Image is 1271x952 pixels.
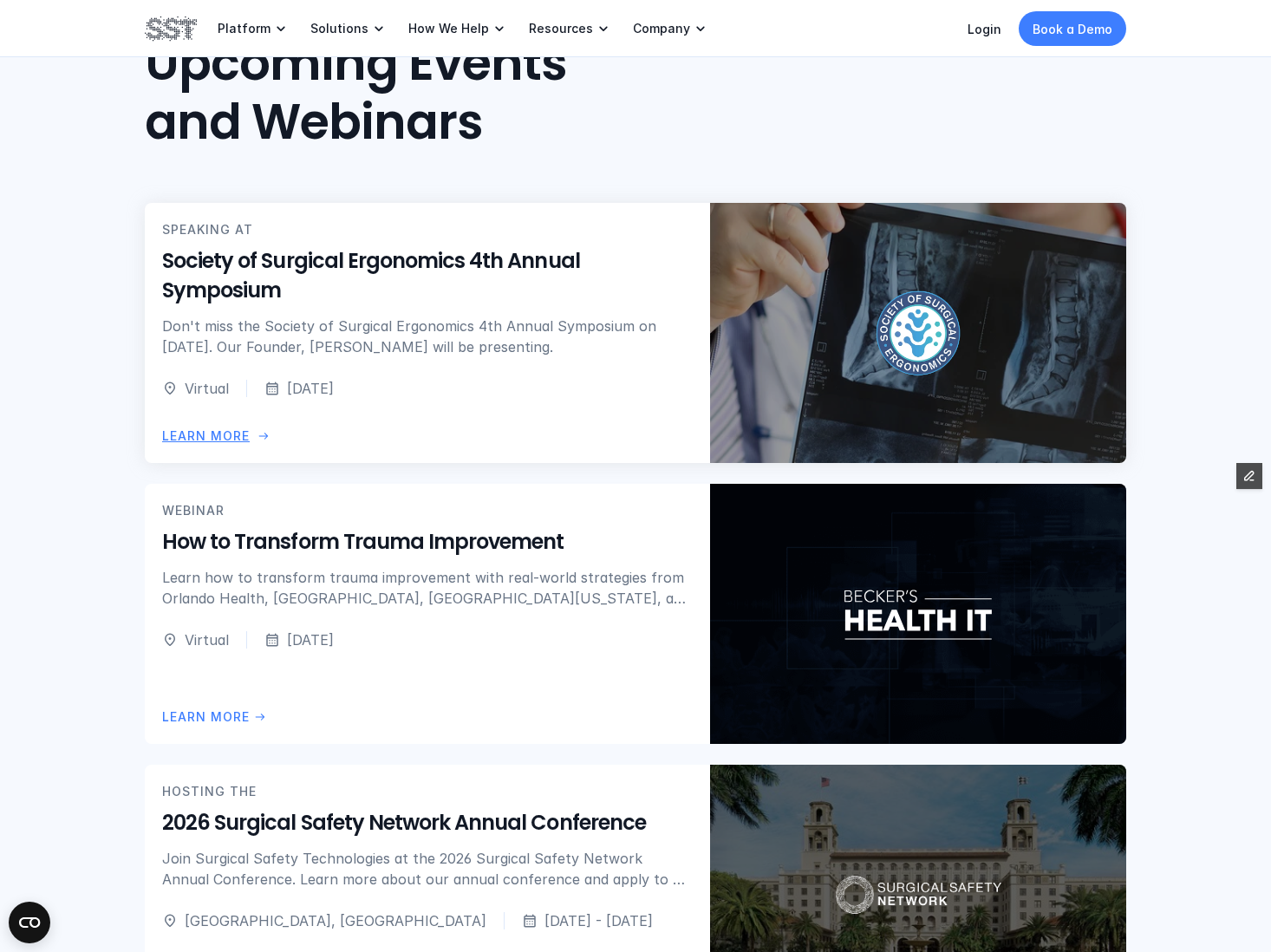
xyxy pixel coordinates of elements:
[408,21,489,36] p: How We Help
[162,809,693,838] h5: 2026 Surgical Safety Network Annual Conference
[162,427,250,446] p: LEARN more
[185,378,229,399] p: Virtual
[833,290,1004,376] img: Society of Surgical Ergonomics logo
[1033,20,1112,38] p: Book a Demo
[287,378,334,399] p: [DATE]
[162,782,257,801] p: HOSTING THE
[257,429,270,443] span: arrow_right_alt
[1236,463,1262,489] button: Edit Framer Content
[162,528,693,558] h5: How to Transform Trauma Improvement
[162,707,250,727] p: LEARN more
[145,14,197,43] img: SST logo
[162,848,693,890] p: Join Surgical Safety Technologies at the 2026 Surgical Safety Network Annual Conference. Learn mo...
[9,902,50,943] button: Open CMP widget
[162,220,253,239] p: SPEAKING AT
[162,567,693,609] p: Learn how to transform trauma improvement with real-world strategies from Orlando Health, [GEOGRA...
[529,21,593,36] p: Resources
[162,316,693,357] p: Don't miss the Society of Surgical Ergonomics 4th Annual Symposium on [DATE]. Our Founder, [PERSO...
[185,910,486,931] p: [GEOGRAPHIC_DATA], [GEOGRAPHIC_DATA]
[145,35,655,151] h2: Upcoming Events and Webinars
[310,21,368,36] p: Solutions
[968,22,1001,36] a: Login
[162,247,693,305] h5: Society of Surgical Ergonomics 4th Annual Symposium
[633,21,690,36] p: Company
[218,21,270,36] p: Platform
[145,484,1126,744] a: WEBINARHow to Transform Trauma ImprovementLearn how to transform trauma improvement with real-wor...
[833,852,1004,938] img: Surgical Safety Network logo
[287,629,334,650] p: [DATE]
[145,203,1126,463] a: SPEAKING ATSociety of Surgical Ergonomics 4th Annual SymposiumDon't miss the Society of Surgical ...
[544,910,653,931] p: [DATE] - [DATE]
[185,629,229,650] p: Virtual
[1019,11,1126,46] a: Book a Demo
[162,501,225,520] p: WEBINAR
[253,710,267,724] span: arrow_right_alt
